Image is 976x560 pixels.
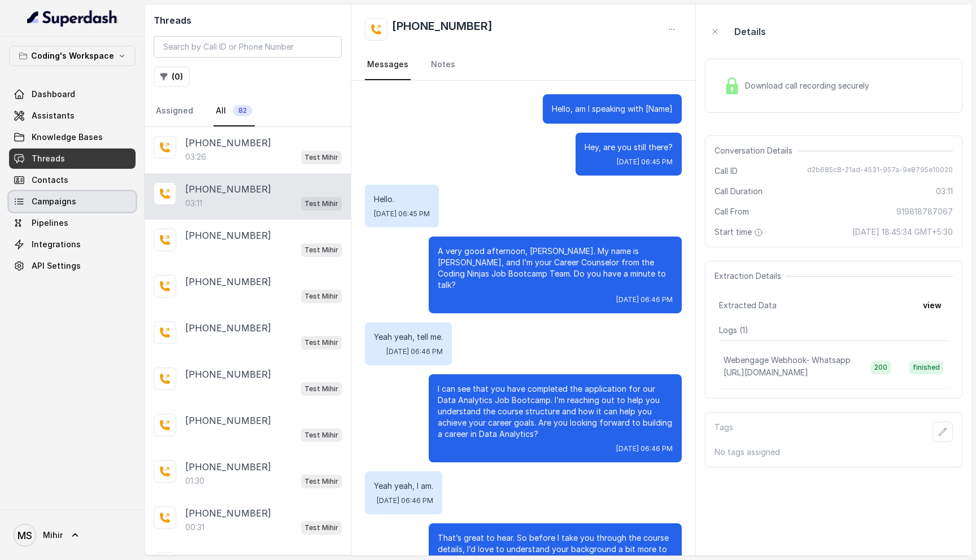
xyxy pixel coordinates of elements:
p: Hello, am I speaking with [Name] [552,103,673,115]
span: Threads [32,153,65,164]
p: [PHONE_NUMBER] [185,275,271,288]
span: Assistants [32,110,75,121]
span: 82 [233,105,252,116]
span: Conversation Details [714,145,797,156]
p: Test Mihir [304,291,338,302]
span: Pipelines [32,217,68,229]
button: Coding's Workspace [9,46,136,66]
a: Integrations [9,234,136,255]
a: Mihir [9,519,136,551]
span: Dashboard [32,89,75,100]
h2: Threads [154,14,342,27]
p: Test Mihir [304,383,338,395]
p: Hey, are you still there? [585,142,673,153]
p: Test Mihir [304,476,338,487]
p: Webengage Webhook- Whatsapp [724,355,851,366]
a: Assigned [154,96,195,126]
span: Contacts [32,174,68,186]
p: [PHONE_NUMBER] [185,414,271,427]
span: Call From [714,206,749,217]
span: [DATE] 06:45 PM [374,209,430,218]
button: (0) [154,67,190,87]
p: Hello. [374,194,430,205]
p: Coding's Workspace [31,49,114,63]
a: Knowledge Bases [9,127,136,147]
span: [DATE] 06:46 PM [616,444,673,453]
span: API Settings [32,260,81,272]
span: [DATE] 06:45 PM [617,158,673,167]
a: Threads [9,148,136,169]
span: [DATE] 06:46 PM [386,347,443,356]
span: Call Duration [714,186,762,197]
p: [PHONE_NUMBER] [185,229,271,242]
span: Call ID [714,165,738,177]
a: Pipelines [9,213,136,233]
p: [PHONE_NUMBER] [185,368,271,381]
p: Test Mihir [304,522,338,533]
span: Integrations [32,239,81,250]
h2: [PHONE_NUMBER] [392,18,493,41]
p: 00:31 [185,522,204,533]
span: Extracted Data [719,300,777,311]
span: [DATE] 06:46 PM [377,496,433,505]
p: Test Mihir [304,244,338,256]
p: [PHONE_NUMBER] [185,506,271,520]
p: 01:30 [185,475,204,487]
p: [PHONE_NUMBER] [185,136,271,150]
p: [PHONE_NUMBER] [185,460,271,474]
p: 03:26 [185,151,206,163]
p: No tags assigned [714,447,953,458]
text: MS [18,530,32,541]
span: 919818787067 [896,206,953,217]
nav: Tabs [365,50,682,80]
span: Campaigns [32,196,76,207]
span: Mihir [43,530,63,541]
a: All82 [213,96,255,126]
span: finished [909,361,943,374]
nav: Tabs [154,96,342,126]
p: A very good afternoon, [PERSON_NAME]. My name is [PERSON_NAME], and I’m your Career Counselor fro... [438,246,673,291]
img: light.svg [27,9,118,27]
span: Start time [714,226,765,238]
p: Test Mihir [304,152,338,163]
span: d2b685c8-21ad-4531-957a-9e8795e10020 [807,165,953,177]
a: Messages [365,50,411,80]
span: 03:11 [936,186,953,197]
p: Yeah yeah, I am. [374,480,433,492]
input: Search by Call ID or Phone Number [154,36,342,58]
a: Assistants [9,106,136,126]
p: Details [734,25,766,38]
img: Lock Icon [724,77,740,94]
span: Knowledge Bases [32,132,103,143]
p: 03:11 [185,198,202,209]
a: Dashboard [9,84,136,104]
span: Download call recording securely [745,80,874,91]
p: Test Mihir [304,430,338,441]
button: view [916,295,948,316]
p: Test Mihir [304,198,338,209]
p: [PHONE_NUMBER] [185,321,271,335]
p: Tags [714,422,733,442]
p: Test Mihir [304,337,338,348]
a: Contacts [9,170,136,190]
p: [PHONE_NUMBER] [185,182,271,196]
span: [DATE] 06:46 PM [616,295,673,304]
p: Logs ( 1 ) [719,325,948,336]
span: [DATE] 18:45:34 GMT+5:30 [852,226,953,238]
p: Yeah yeah, tell me. [374,331,443,343]
span: Extraction Details [714,270,786,282]
span: 200 [871,361,891,374]
a: Campaigns [9,191,136,212]
a: Notes [429,50,457,80]
p: I can see that you have completed the application for our Data Analytics Job Bootcamp. I’m reachi... [438,383,673,440]
span: [URL][DOMAIN_NAME] [724,368,808,377]
a: API Settings [9,256,136,276]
